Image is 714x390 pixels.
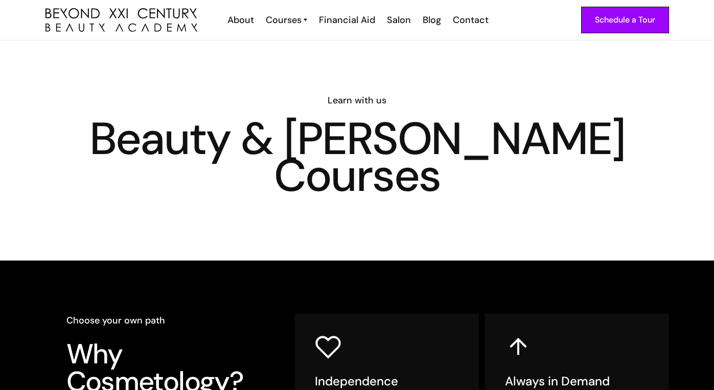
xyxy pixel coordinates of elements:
div: Salon [387,13,411,27]
h5: Always in Demand [505,374,649,389]
img: heart icon [315,334,341,360]
div: Courses [266,13,302,27]
div: About [227,13,254,27]
h6: Learn with us [45,94,669,107]
div: Contact [453,13,489,27]
a: Schedule a Tour [581,7,669,33]
a: Contact [446,13,494,27]
img: beyond 21st century beauty academy logo [45,8,197,32]
h1: Beauty & [PERSON_NAME] Courses [45,120,669,194]
h6: Choose your own path [66,314,266,327]
a: Courses [266,13,307,27]
div: Financial Aid [319,13,375,27]
a: Salon [380,13,416,27]
a: home [45,8,197,32]
h5: Independence [315,374,459,389]
a: About [221,13,259,27]
img: up arrow [505,334,532,360]
div: Schedule a Tour [595,13,655,27]
div: Blog [423,13,441,27]
a: Financial Aid [312,13,380,27]
a: Blog [416,13,446,27]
